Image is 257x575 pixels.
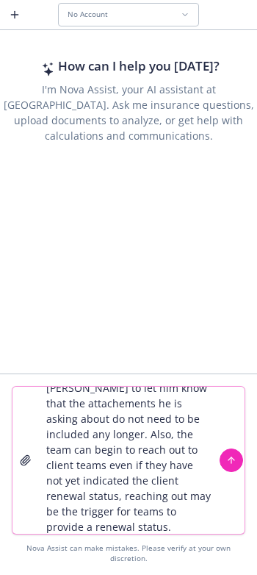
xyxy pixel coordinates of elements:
[12,543,245,563] div: Nova Assist can make mistakes. Please verify at your own discretion.
[68,10,108,19] span: No Account
[3,3,26,26] button: Create a new chat
[37,387,220,534] textarea: create a friendly and professional email response to [PERSON_NAME] to let him know that the attac...
[58,3,199,26] button: No Account
[58,57,220,76] h2: How can I help you [DATE]?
